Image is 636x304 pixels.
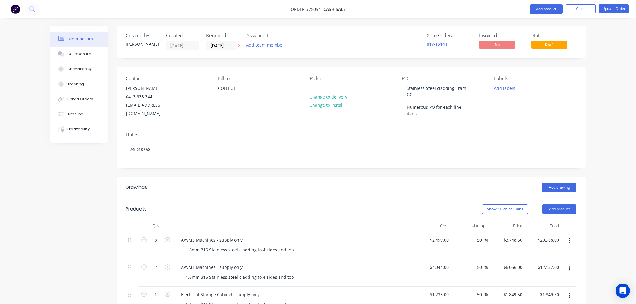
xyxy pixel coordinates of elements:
[67,111,83,117] div: Timeline
[176,290,264,299] div: Electrical Storage Cabinet - supply only
[67,66,94,72] div: Checklists 0/0
[126,101,176,118] div: [EMAIL_ADDRESS][DOMAIN_NAME]
[50,32,108,47] button: Order details
[484,264,488,271] span: %
[126,41,159,47] div: [PERSON_NAME]
[213,84,273,103] div: COLLECT
[427,41,447,47] a: INV-15144
[616,284,630,298] div: Open Intercom Messenger
[599,4,629,13] button: Update Order
[138,220,174,232] div: Qty
[310,76,392,81] div: Pick up
[402,76,484,81] div: PO
[206,33,239,38] div: Required
[11,5,20,14] img: Factory
[427,33,472,38] div: Xero Order #
[67,36,93,42] div: Order details
[176,236,247,244] div: AVVM3 Machines - supply only
[479,33,524,38] div: Invoiced
[494,76,576,81] div: Labels
[121,84,181,118] div: [PERSON_NAME]0413 933 344[EMAIL_ADDRESS][DOMAIN_NAME]
[126,140,576,159] div: ASD10658
[488,220,525,232] div: Price
[67,126,90,132] div: Profitability
[67,81,84,87] div: Tracking
[530,4,563,14] button: Add product
[291,6,323,12] span: Order #25054 -
[542,204,576,214] button: Add product
[484,236,488,243] span: %
[542,183,576,192] button: Add drawing
[402,84,477,118] div: Stainless Steel cladding Tram GC Numerous PO for each line item.
[307,101,347,109] button: Change to install
[491,84,518,92] button: Add labels
[50,62,108,77] button: Checklists 0/0
[531,41,567,48] span: Draft
[126,132,576,138] div: Notes
[181,245,299,254] div: 1.6mm 316 Stainless steel cladding to 4 sides and top
[218,76,300,81] div: Bill to
[50,47,108,62] button: Collaborate
[451,220,488,232] div: Markup
[181,273,299,281] div: 1.6mm 316 Stainless steel cladding to 4 sides and top
[482,204,528,214] button: Show / Hide columns
[67,96,93,102] div: Linked Orders
[176,263,247,272] div: AVVM1 Machines - supply only
[218,84,268,93] div: COLLECT
[126,205,147,213] div: Products
[414,220,451,232] div: Cost
[126,33,159,38] div: Created by
[50,107,108,122] button: Timeline
[484,291,488,298] span: %
[50,92,108,107] button: Linked Orders
[50,122,108,137] button: Profitability
[67,51,91,57] div: Collaborate
[479,41,515,48] span: No
[126,84,176,93] div: [PERSON_NAME]
[531,33,576,38] div: Status
[307,93,350,101] button: Change to delivery
[525,220,562,232] div: Total
[566,4,596,13] button: Close
[50,77,108,92] button: Tracking
[246,33,307,38] div: Assigned to
[246,41,287,49] button: Add team member
[243,41,287,49] button: Add team member
[126,76,208,81] div: Contact
[126,93,176,101] div: 0413 933 344
[166,33,199,38] div: Created
[323,6,346,12] a: CASH SALE
[126,184,147,191] div: Drawings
